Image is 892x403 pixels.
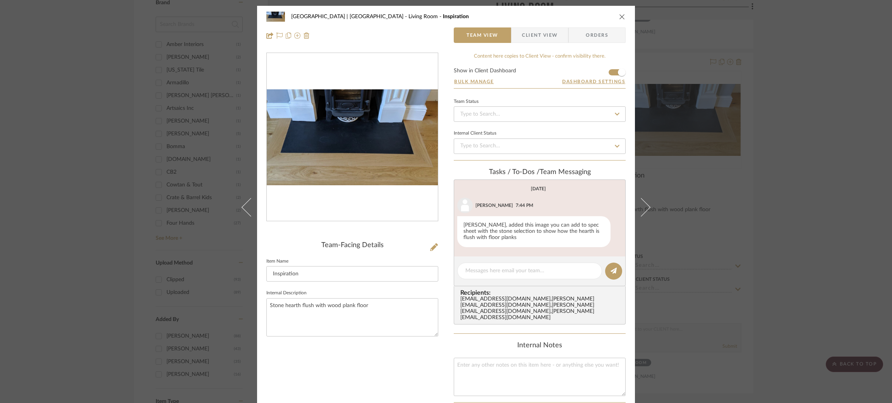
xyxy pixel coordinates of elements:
div: [EMAIL_ADDRESS][DOMAIN_NAME] , [PERSON_NAME][EMAIL_ADDRESS][DOMAIN_NAME] , [PERSON_NAME][EMAIL_AD... [460,296,622,321]
button: Bulk Manage [454,78,494,85]
span: Team View [467,27,498,43]
div: Internal Client Status [454,131,496,135]
span: Orders [577,27,617,43]
input: Type to Search… [454,106,626,122]
img: Remove from project [304,32,310,39]
label: Item Name [266,260,288,263]
img: 6cba6bba-ca6d-438f-9df9-c49c653b46fb_48x40.jpg [266,9,285,24]
div: Team Status [454,100,479,104]
div: [DATE] [531,186,546,191]
img: user_avatar.png [457,198,473,213]
div: 0 [267,89,438,186]
span: [GEOGRAPHIC_DATA] | [GEOGRAPHIC_DATA] [291,14,408,19]
button: Dashboard Settings [562,78,626,85]
div: team Messaging [454,168,626,177]
span: Living Room [408,14,443,19]
div: 7:44 PM [516,202,533,209]
span: Inspiration [443,14,469,19]
div: Internal Notes [454,342,626,350]
span: Recipients: [460,289,622,296]
span: Tasks / To-Dos / [489,169,540,176]
label: Internal Description [266,291,307,295]
div: Content here copies to Client View - confirm visibility there. [454,53,626,60]
div: [PERSON_NAME] [475,202,513,209]
div: Team-Facing Details [266,241,438,250]
button: close [619,13,626,20]
span: Client View [522,27,557,43]
input: Enter Item Name [266,266,438,282]
img: 6cba6bba-ca6d-438f-9df9-c49c653b46fb_436x436.jpg [267,89,438,186]
div: [PERSON_NAME], added this image you can add to spec sheet with the stone selection to show how th... [457,216,611,247]
input: Type to Search… [454,138,626,154]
